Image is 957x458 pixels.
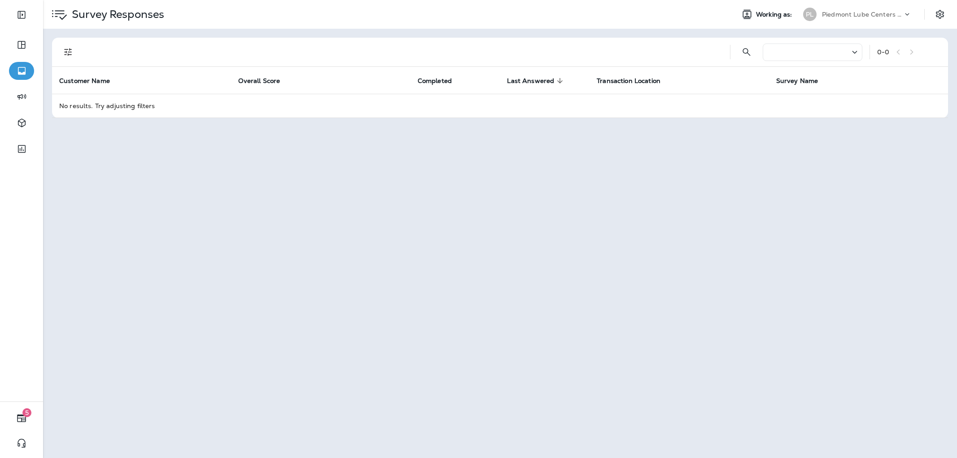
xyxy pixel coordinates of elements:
span: Overall Score [238,77,292,85]
span: Last Answered [507,77,554,85]
span: 5 [22,408,31,417]
span: Survey Name [776,77,830,85]
span: Transaction Location [597,77,660,85]
button: Expand Sidebar [9,6,34,24]
td: No results. Try adjusting filters [52,94,948,118]
p: Survey Responses [68,8,164,21]
span: Overall Score [238,77,280,85]
span: Completed [418,77,463,85]
span: Working as: [756,11,794,18]
button: Search Survey Responses [738,43,756,61]
p: Piedmont Lube Centers LLC [822,11,903,18]
button: Filters [59,43,77,61]
button: 5 [9,409,34,427]
div: PL [803,8,817,21]
div: 0 - 0 [877,48,889,56]
span: Customer Name [59,77,110,85]
button: Settings [932,6,948,22]
span: Transaction Location [597,77,672,85]
span: Last Answered [507,77,566,85]
span: Customer Name [59,77,122,85]
span: Survey Name [776,77,818,85]
span: Completed [418,77,452,85]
